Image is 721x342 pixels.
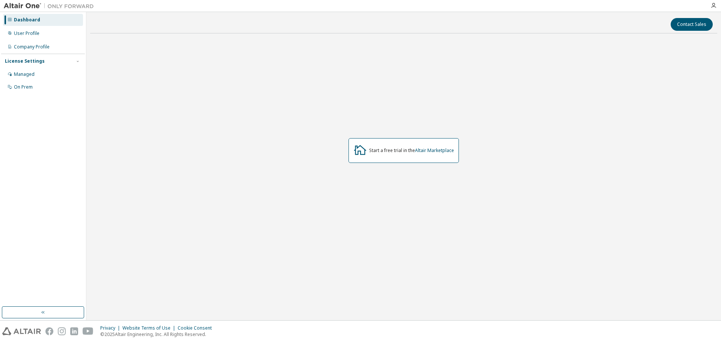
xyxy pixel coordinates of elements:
div: Start a free trial in the [369,148,454,154]
a: Altair Marketplace [415,147,454,154]
div: Dashboard [14,17,40,23]
div: Cookie Consent [178,325,216,331]
div: User Profile [14,30,39,36]
div: License Settings [5,58,45,64]
div: Company Profile [14,44,50,50]
img: linkedin.svg [70,327,78,335]
img: youtube.svg [83,327,94,335]
img: instagram.svg [58,327,66,335]
img: Altair One [4,2,98,10]
div: On Prem [14,84,33,90]
button: Contact Sales [671,18,713,31]
div: Privacy [100,325,122,331]
div: Managed [14,71,35,77]
div: Website Terms of Use [122,325,178,331]
img: facebook.svg [45,327,53,335]
img: altair_logo.svg [2,327,41,335]
p: © 2025 Altair Engineering, Inc. All Rights Reserved. [100,331,216,337]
